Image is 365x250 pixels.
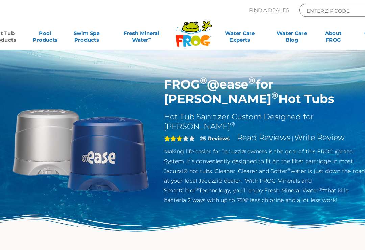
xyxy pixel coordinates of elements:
[192,118,218,123] strong: 25 Reviews
[258,26,286,40] a: Water CareBlog
[235,3,270,15] p: Find A Dealer
[161,128,340,179] p: Making life easier for Jacuzzi® owners is the goal of this FROG @ease System. It’s conveniently d...
[268,146,271,150] sup: ®
[284,5,330,13] input: Zip Code Form
[272,118,273,123] span: |
[25,67,150,192] img: Sundance-cartridges-2.png
[294,26,322,40] a: AboutFROG
[161,67,340,93] h1: FROG @ease for [PERSON_NAME] Hot Tubs
[254,78,260,88] sup: ®
[330,26,358,40] a: ContactFROG
[203,26,250,40] a: Water CareExperts
[295,162,301,167] sup: ®∞
[339,224,357,242] img: openIcon
[7,26,35,40] a: Hot TubProducts
[115,26,167,40] a: Fresh MineralWater∞
[339,4,349,14] input: GO
[192,65,198,75] sup: ®
[224,116,271,124] a: Read Reviews
[43,26,71,40] a: PoolProducts
[161,118,177,123] span: 3
[218,105,222,111] sup: ®
[79,26,107,40] a: Swim SpaProducts
[234,65,240,75] sup: ®
[274,116,318,124] a: Write Review
[161,98,340,115] h2: Hot Tub Sanitizer Custom Designed for [PERSON_NAME]
[147,31,149,35] sup: ∞
[188,162,191,167] sup: ®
